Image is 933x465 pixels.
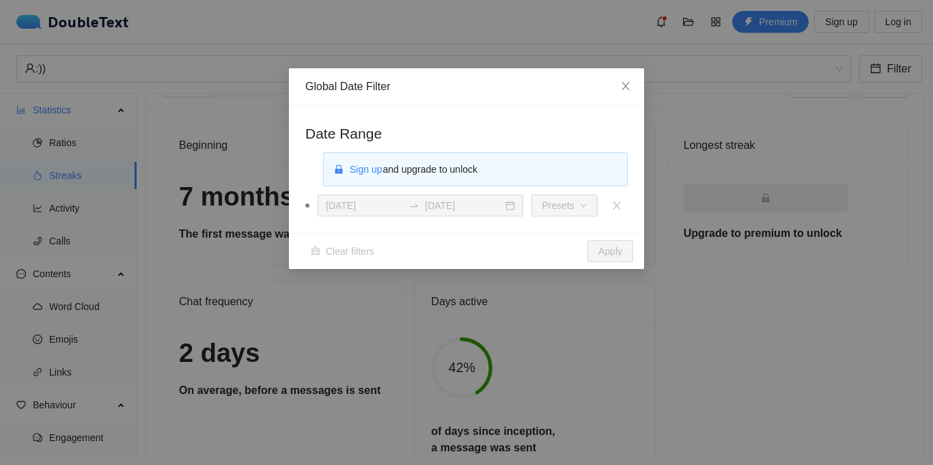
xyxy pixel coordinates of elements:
button: Presetsdown [531,195,598,216]
button: Sign up [349,158,382,180]
button: clearClear filters [300,240,385,262]
span: and upgrade to unlock [349,164,477,175]
span: lock [334,165,344,174]
button: close [606,195,628,216]
button: Close [607,68,644,105]
span: close [620,81,631,91]
input: Start date [326,198,403,213]
button: Apply [587,240,633,262]
span: to [408,200,419,211]
span: swap-right [408,200,419,211]
input: End date [425,198,502,213]
span: Sign up [350,162,382,177]
h2: Date Range [305,122,628,145]
div: Global Date Filter [305,79,628,94]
